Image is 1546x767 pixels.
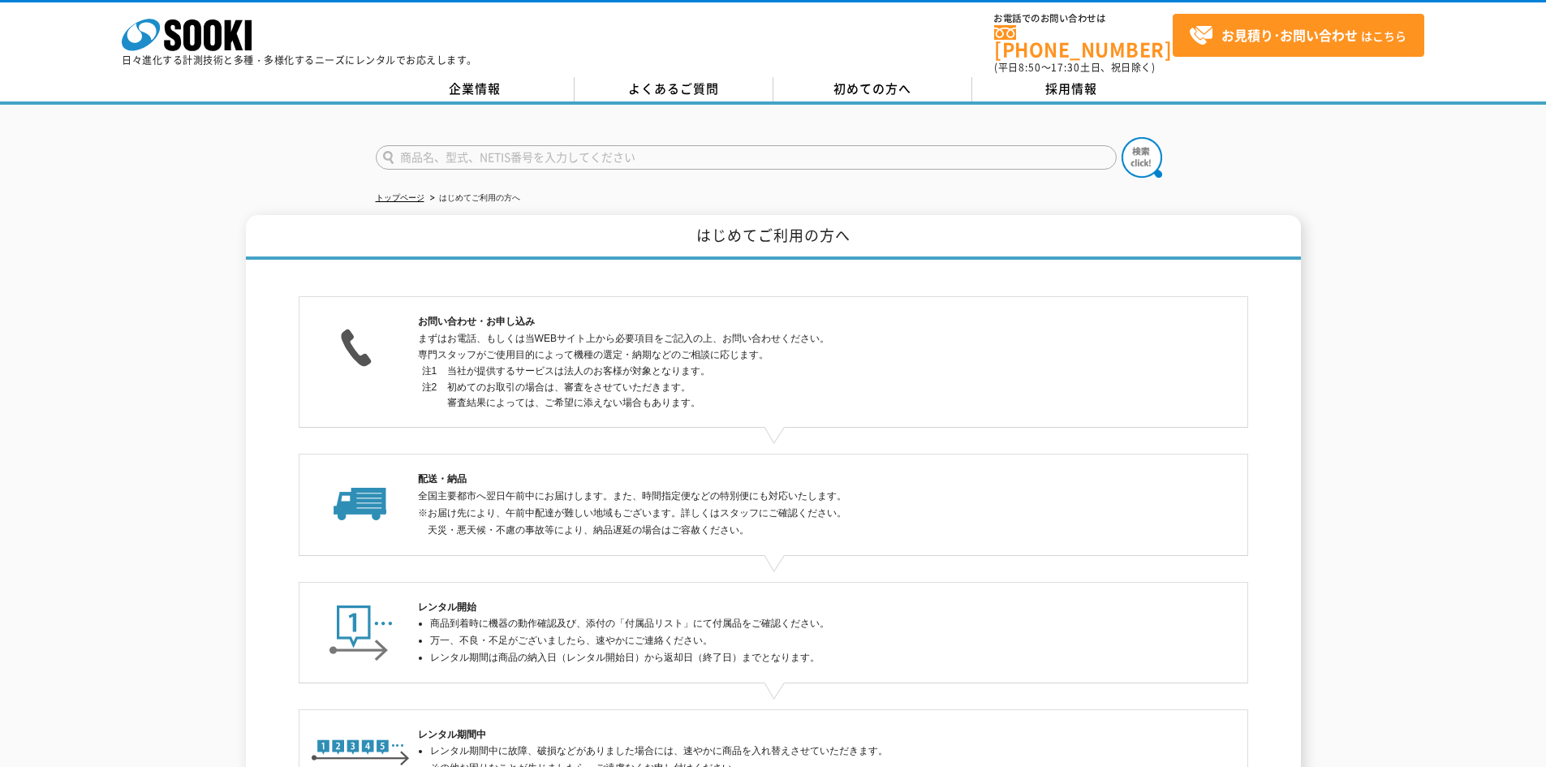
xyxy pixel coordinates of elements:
[1018,60,1041,75] span: 8:50
[427,190,520,207] li: はじめてご利用の方へ
[1173,14,1424,57] a: お見積り･お問い合わせはこちら
[447,364,1129,379] dd: 当社が提供するサービスは法人のお客様が対象となります。
[994,25,1173,58] a: [PHONE_NUMBER]
[428,505,1129,539] p: ※お届け先により、午前中配達が難しい地域もございます。詳しくはスタッフにご確認ください。 天災・悪天候・不慮の事故等により、納品遅延の場合はご容赦ください。
[376,145,1117,170] input: 商品名、型式、NETIS番号を入力してください
[972,77,1171,101] a: 採用情報
[418,313,1129,330] h2: お問い合わせ・お申し込み
[1051,60,1080,75] span: 17:30
[1189,24,1406,48] span: はこちら
[575,77,773,101] a: よくあるご質問
[430,649,1129,666] li: レンタル期間は商品の納入日（レンタル開始日）から返却日（終了日）までとなります。
[994,60,1155,75] span: (平日 ～ 土日、祝日除く)
[430,743,1129,760] li: レンタル期間中に故障、破損などがありました場合には、速やかに商品を入れ替えさせていただきます。
[311,599,411,661] img: レンタル開始
[311,313,411,376] img: お問い合わせ・お申し込み
[418,330,1129,364] p: まずはお電話、もしくは当WEBサイト上から必要項目をご記入の上、お問い合わせください。 専門スタッフがご使用目的によって機種の選定・納期などのご相談に応じます。
[122,55,477,65] p: 日々進化する計測技術と多種・多様化するニーズにレンタルでお応えします。
[422,380,437,395] dt: 注2
[773,77,972,101] a: 初めての方へ
[422,364,437,379] dt: 注1
[430,615,1129,632] li: 商品到着時に機器の動作確認及び、添付の「付属品リスト」にて付属品をご確認ください。
[246,215,1301,260] h1: はじめてご利用の方へ
[833,80,911,97] span: 初めての方へ
[418,599,1129,616] h2: レンタル開始
[418,471,1129,488] h2: 配送・納品
[430,632,1129,649] li: 万一、不良・不足がございましたら、速やかにご連絡ください。
[1221,25,1358,45] strong: お見積り･お問い合わせ
[311,471,411,524] img: 配送・納品
[1122,137,1162,178] img: btn_search.png
[418,488,1129,505] p: 全国主要都市へ翌日午前中にお届けします。また、時間指定便などの特別便にも対応いたします。
[994,14,1173,24] span: お電話でのお問い合わせは
[418,726,1129,743] h2: レンタル期間中
[376,193,424,202] a: トップページ
[447,380,1129,412] dd: 初めてのお取引の場合は、審査をさせていただきます。 審査結果によっては、ご希望に添えない場合もあります。
[376,77,575,101] a: 企業情報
